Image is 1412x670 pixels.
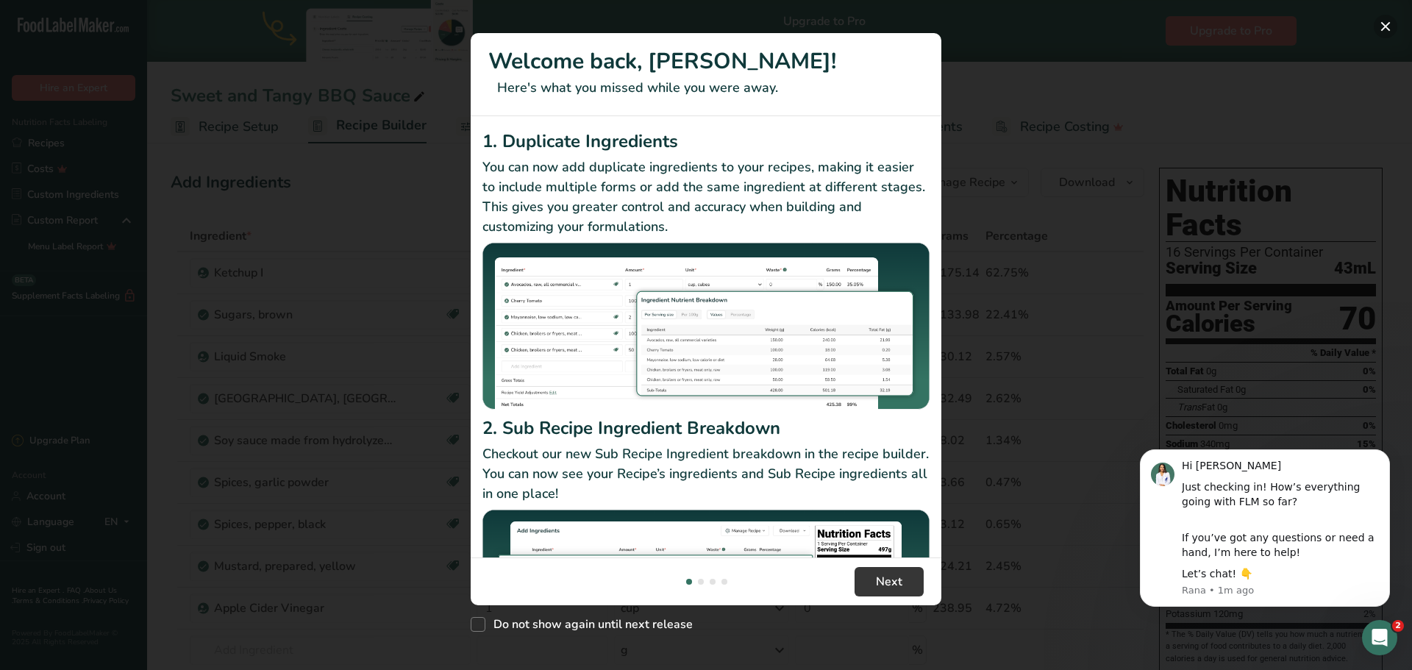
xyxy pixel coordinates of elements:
h1: Welcome back, [PERSON_NAME]! [488,45,924,78]
h2: 2. Sub Recipe Ingredient Breakdown [482,415,930,441]
img: Duplicate Ingredients [482,243,930,410]
iframe: Intercom notifications message [1118,427,1412,630]
h2: 1. Duplicate Ingredients [482,128,930,154]
span: Next [876,573,902,591]
p: You can now add duplicate ingredients to your recipes, making it easier to include multiple forms... [482,157,930,237]
p: Here's what you missed while you were away. [488,78,924,98]
span: Do not show again until next release [485,617,693,632]
span: 2 [1392,620,1404,632]
button: Next [855,567,924,596]
iframe: Intercom live chat [1362,620,1397,655]
p: Checkout our new Sub Recipe Ingredient breakdown in the recipe builder. You can now see your Reci... [482,444,930,504]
